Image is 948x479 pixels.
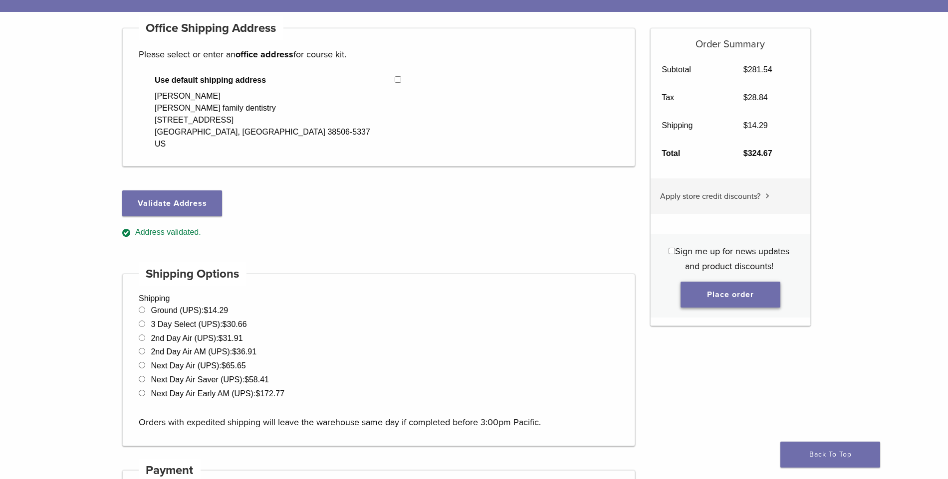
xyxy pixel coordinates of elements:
[675,246,789,272] span: Sign me up for news updates and product discounts!
[765,193,769,198] img: caret.svg
[151,334,242,342] label: 2nd Day Air (UPS):
[204,306,228,315] bdi: 14.29
[122,274,635,446] div: Shipping
[255,389,260,398] span: $
[223,320,227,328] span: $
[139,262,246,286] h4: Shipping Options
[681,282,780,308] button: Place order
[151,320,246,328] label: 3 Day Select (UPS):
[743,149,748,158] span: $
[660,191,760,201] span: Apply store credit discounts?
[651,84,732,112] th: Tax
[236,49,293,60] strong: office address
[219,334,243,342] bdi: 31.91
[669,248,675,254] input: Sign me up for news updates and product discounts!
[204,306,208,315] span: $
[780,442,880,468] a: Back To Top
[743,65,772,74] bdi: 281.54
[122,226,635,239] div: Address validated.
[651,56,732,84] th: Subtotal
[743,121,768,130] bdi: 14.29
[651,28,811,50] h5: Order Summary
[244,375,249,384] span: $
[122,190,222,216] button: Validate Address
[223,320,247,328] bdi: 30.66
[222,361,226,370] span: $
[651,140,732,167] th: Total
[151,361,245,370] label: Next Day Air (UPS):
[743,93,748,102] span: $
[743,121,748,130] span: $
[232,347,237,356] span: $
[232,347,256,356] bdi: 36.91
[244,375,269,384] bdi: 58.41
[139,47,619,62] p: Please select or enter an for course kit.
[139,16,283,40] h4: Office Shipping Address
[219,334,223,342] span: $
[155,74,395,86] span: Use default shipping address
[255,389,284,398] bdi: 172.77
[743,149,772,158] bdi: 324.67
[155,90,370,150] div: [PERSON_NAME] [PERSON_NAME] family dentistry [STREET_ADDRESS] [GEOGRAPHIC_DATA], [GEOGRAPHIC_DATA...
[222,361,246,370] bdi: 65.65
[743,65,748,74] span: $
[139,400,619,430] p: Orders with expedited shipping will leave the warehouse same day if completed before 3:00pm Pacific.
[151,347,256,356] label: 2nd Day Air AM (UPS):
[151,375,269,384] label: Next Day Air Saver (UPS):
[151,306,228,315] label: Ground (UPS):
[743,93,768,102] bdi: 28.84
[651,112,732,140] th: Shipping
[151,389,284,398] label: Next Day Air Early AM (UPS):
